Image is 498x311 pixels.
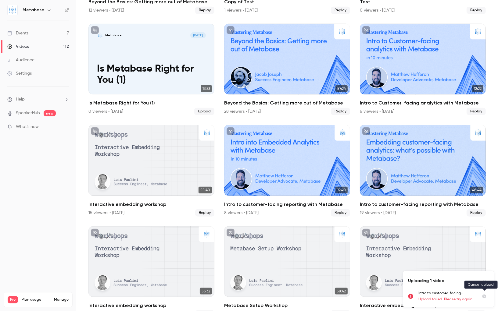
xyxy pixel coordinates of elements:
[194,108,214,115] span: Upload
[88,24,214,115] li: Is Metabase Right for You (1)
[335,85,348,92] span: 57:24
[16,110,40,116] a: SpeakerHub
[7,44,29,50] div: Videos
[97,32,103,39] img: Is Metabase Right for You (1)
[224,125,350,216] a: 19:40Intro to customer-facing reporting with Metabase8 viewers • [DATE]Replay
[360,125,486,216] li: Intro to customer-facing reporting with Metabase
[91,127,99,135] button: unpublished
[88,7,124,13] div: 12 viewers • [DATE]
[224,125,350,216] li: Intro to customer-facing reporting with Metabase
[16,96,25,103] span: Help
[88,108,123,115] div: 0 viewers • [DATE]
[195,7,214,14] span: Replay
[8,296,18,303] span: Pro
[479,276,489,286] button: Collapse uploads list
[227,127,235,135] button: unpublished
[224,99,350,107] h2: Beyond the Basics: Getting more out of Metabase
[224,210,259,216] div: 8 viewers • [DATE]
[335,187,348,193] span: 19:40
[7,70,32,76] div: Settings
[479,292,489,301] button: Cancel upload
[7,96,69,103] li: help-dropdown-opener
[418,291,475,296] p: Intro to customer-facing analytics
[408,278,444,284] p: Uploading 1 video
[224,108,261,115] div: 28 viewers • [DATE]
[7,30,28,36] div: Events
[199,187,212,193] span: 55:40
[360,210,396,216] div: 19 viewers • [DATE]
[331,209,350,217] span: Replay
[331,7,350,14] span: Replay
[7,57,34,63] div: Audience
[467,108,486,115] span: Replay
[360,125,486,216] a: 48:44Intro to customer-facing reporting with Metabase19 viewers • [DATE]Replay
[227,229,235,237] button: unpublished
[472,85,483,92] span: 12:22
[360,201,486,208] h2: Intro to customer-facing reporting with Metabase
[224,201,350,208] h2: Intro to customer-facing reporting with Metabase
[224,7,258,13] div: 1 viewers • [DATE]
[200,288,212,295] span: 53:32
[360,24,486,115] li: Intro to Customer-facing analytics with Metabase
[360,99,486,107] h2: Intro to Customer-facing analytics with Metabase
[88,99,214,107] h2: Is Metabase Right for You (1)
[418,298,473,301] span: Upload failed. Please try again.
[195,209,214,217] span: Replay
[224,24,350,115] a: 57:24Beyond the Basics: Getting more out of Metabase28 viewers • [DATE]Replay
[54,297,69,302] a: Manage
[8,5,17,15] img: Metabase
[227,26,235,34] button: unpublished
[91,26,99,34] button: unpublished
[16,124,39,130] span: What's new
[91,229,99,237] button: unpublished
[360,24,486,115] a: 12:22Intro to Customer-facing analytics with Metabase6 viewers • [DATE]Replay
[190,32,206,39] span: [DATE]
[360,7,395,13] div: 0 viewers • [DATE]
[360,108,394,115] div: 6 viewers • [DATE]
[23,7,44,13] h6: Metabase
[470,187,483,193] span: 48:44
[360,302,486,309] h2: Interactive embedding workshop
[88,302,214,309] h2: Interactive embedding workshop
[403,291,494,307] ul: Uploads list
[331,108,350,115] span: Replay
[362,127,370,135] button: unpublished
[62,124,69,130] iframe: Noticeable Trigger
[362,229,370,237] button: unpublished
[88,210,124,216] div: 15 viewers • [DATE]
[44,110,56,116] span: new
[224,302,350,309] h2: Metabase Setup Workshop
[88,24,214,115] a: Is Metabase Right for You (1)Metabase[DATE]Is Metabase Right for You (1)13:33Is Metabase Right fo...
[88,125,214,216] li: Interactive embedding workshop
[224,24,350,115] li: Beyond the Basics: Getting more out of Metabase
[105,33,122,37] p: Metabase
[88,125,214,216] a: 55:40Interactive embedding workshop15 viewers • [DATE]Replay
[467,209,486,217] span: Replay
[22,297,50,302] span: Plan usage
[362,26,370,34] button: unpublished
[88,201,214,208] h2: Interactive embedding workshop
[97,63,206,86] p: Is Metabase Right for You (1)
[201,85,212,92] span: 13:33
[335,288,348,295] span: 58:42
[467,7,486,14] span: Replay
